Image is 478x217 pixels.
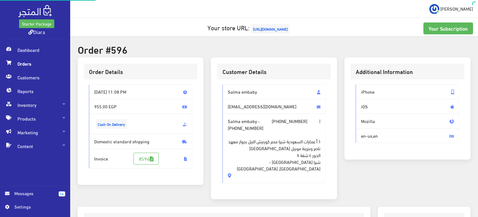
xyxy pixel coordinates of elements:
[89,99,193,114] span: 955.00 EGP
[5,84,65,98] span: Reports
[228,125,263,131] span: [PHONE_NUMBER]
[251,24,290,33] span: [URL][DOMAIN_NAME]
[5,43,65,57] span: Dashboard
[89,149,193,169] span: Invoice
[429,4,439,14] img: ...
[59,191,65,196] span: 14
[356,128,459,143] span: en-us,en
[5,71,65,84] span: Customers
[272,118,307,125] span: [PHONE_NUMBER]
[19,19,54,28] a: Starter Package
[5,190,65,203] a: 14 Messages
[5,57,65,71] span: Orders
[356,114,459,129] span: Mozilla
[14,203,60,210] span: Settings
[18,5,52,17] img: .
[429,4,473,14] a: ... [PERSON_NAME]
[134,153,159,165] a: #596
[356,84,459,99] span: iPhone
[5,98,65,112] span: Inventory
[89,84,193,99] span: [DATE] 11:08 PM
[78,44,471,55] h2: Order #596
[96,119,127,129] span: Cash On Delivery
[222,114,326,183] span: Salma embaby - |
[89,134,193,149] span: Domestic standard shipping
[222,99,326,114] span: [EMAIL_ADDRESS][DOMAIN_NAME]
[28,27,45,36] a: Diara
[14,190,54,197] span: Messages
[5,139,65,153] span: Content
[207,22,291,33] a: Your store URL:[URL][DOMAIN_NAME]
[423,22,473,34] a: Your Subscription
[440,5,473,12] span: [PERSON_NAME]
[222,69,326,75] h3: Customer Details
[5,203,65,213] a: Settings
[89,69,193,75] h3: Order Details
[356,99,459,114] span: iOS
[5,112,65,126] span: Products
[356,69,459,75] h3: Additional Information
[222,84,326,99] span: Salma embaby
[5,126,65,139] span: Marketing
[228,131,321,172] span: ٦ أ عمارات السعودية شبرا مصر كورنيش النيل بجوار معهد ناصر وبنزينة موبيل [GEOGRAPHIC_DATA] الدور ٤...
